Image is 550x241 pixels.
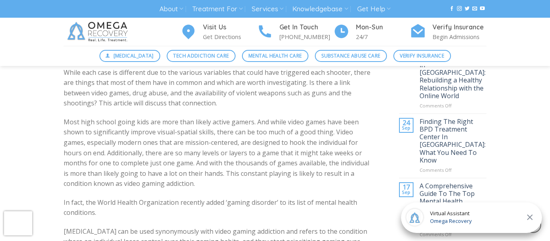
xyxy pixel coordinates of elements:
span: Mental Health Care [248,52,302,60]
a: Get Help [357,2,391,16]
span: Tech Addiction Care [173,52,229,60]
p: [PHONE_NUMBER] [279,32,333,41]
a: Social Media Addiction Treatment in [GEOGRAPHIC_DATA]: Rebuilding a Healthy Relationship with the... [420,46,486,100]
a: Follow on Instagram [457,6,462,12]
a: Follow on YouTube [480,6,485,12]
a: A Comprehensive Guide To The Top Mental Health Facilities In [GEOGRAPHIC_DATA] [US_STATE] [420,182,486,229]
p: 24/7 [356,32,410,41]
span: Comments Off [420,103,452,109]
a: Tech Addiction Care [167,50,236,62]
span: Comments Off [420,167,452,173]
span: Verify Insurance [400,52,444,60]
a: [MEDICAL_DATA] [99,50,161,62]
h4: Get In Touch [279,22,333,33]
a: Mental Health Care [242,50,308,62]
p: Get Directions [203,32,257,41]
h4: Verify Insurance [432,22,486,33]
a: Visit Us Get Directions [180,22,257,42]
a: Finding The Right BPD Treatment Center In [GEOGRAPHIC_DATA]: What You Need To Know [420,118,486,164]
p: Most high school going kids are more than likely active gamers. And while video games have been s... [64,117,375,189]
p: Begin Admissions [432,32,486,41]
a: Substance Abuse Care [315,50,387,62]
a: About [159,2,183,16]
a: Services [252,2,283,16]
p: While each case is different due to the various variables that could have triggered each shooter,... [64,68,375,109]
h4: Visit Us [203,22,257,33]
a: Verify Insurance [393,50,451,62]
a: Get In Touch [PHONE_NUMBER] [257,22,333,42]
span: Substance Abuse Care [321,52,380,60]
a: Treatment For [192,2,242,16]
a: Follow on Twitter [465,6,469,12]
iframe: reCAPTCHA [4,211,32,235]
a: Follow on Facebook [449,6,454,12]
a: Verify Insurance Begin Admissions [410,22,486,42]
a: Send us an email [472,6,477,12]
h4: Mon-Sun [356,22,410,33]
img: Omega Recovery [64,18,134,46]
span: Comments Off [420,231,452,237]
span: [MEDICAL_DATA] [114,52,154,60]
a: Knowledgebase [292,2,348,16]
p: In fact, the World Health Organization recently added ‘gaming disorder’ to its list of mental hea... [64,198,375,218]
